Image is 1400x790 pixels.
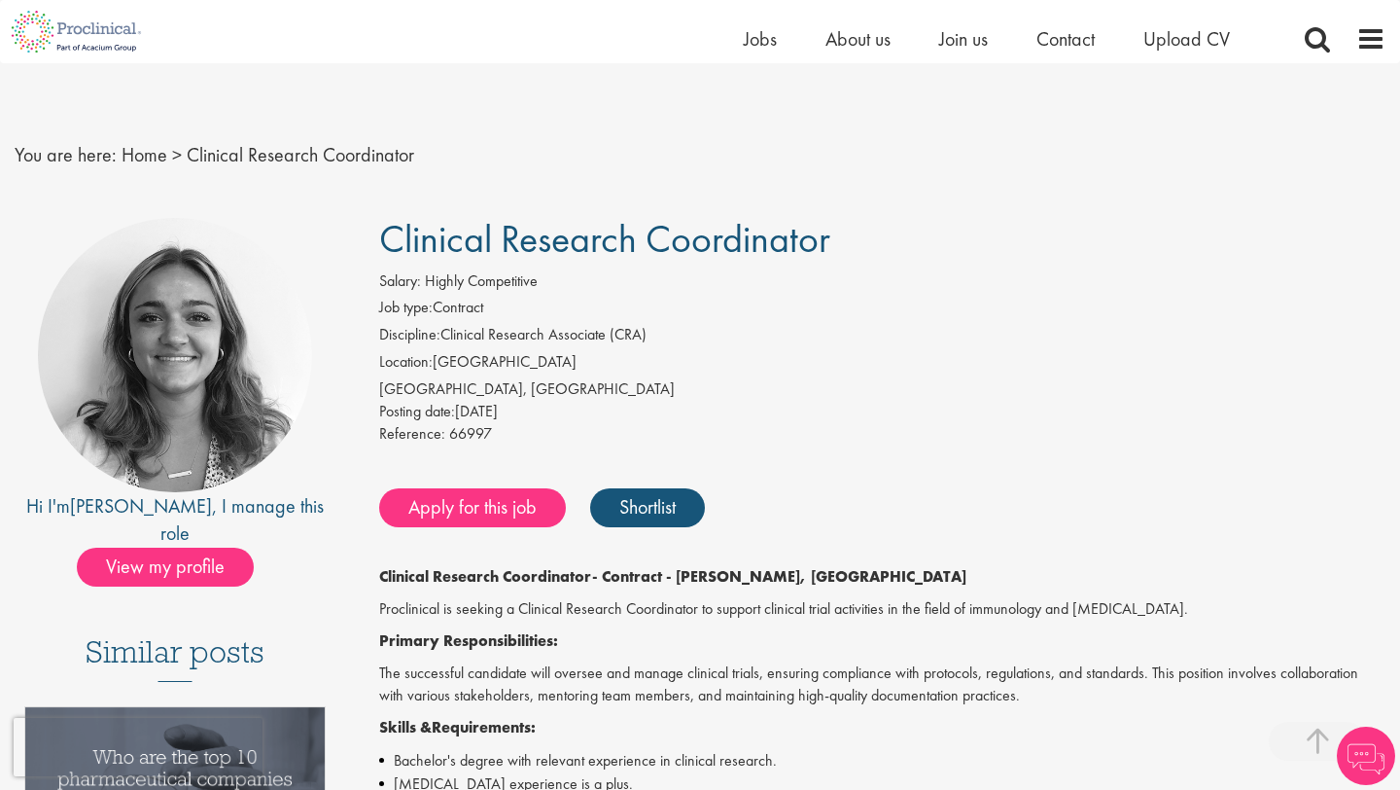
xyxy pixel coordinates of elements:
[379,401,455,421] span: Posting date:
[379,663,1385,707] p: The successful candidate will oversee and manage clinical trials, ensuring compliance with protoc...
[1036,26,1095,52] a: Contact
[432,717,536,737] strong: Requirements:
[379,423,445,446] label: Reference:
[425,270,538,291] span: Highly Competitive
[1143,26,1230,52] a: Upload CV
[15,142,117,167] span: You are here:
[1337,727,1395,785] img: Chatbot
[379,488,566,527] a: Apply for this job
[592,566,966,587] strong: - Contract - [PERSON_NAME], [GEOGRAPHIC_DATA]
[38,218,312,492] img: imeage of recruiter Jackie Cerchio
[77,548,254,587] span: View my profile
[379,401,1385,423] div: [DATE]
[590,488,705,527] a: Shortlist
[379,324,440,346] label: Discipline:
[449,423,492,444] span: 66997
[14,718,262,776] iframe: reCAPTCHA
[825,26,891,52] a: About us
[70,493,212,519] a: [PERSON_NAME]
[172,142,182,167] span: >
[15,492,335,548] div: Hi I'm , I manage this role
[379,566,592,587] strong: Clinical Research Coordinator
[379,270,421,293] label: Salary:
[379,630,558,651] strong: Primary Responsibilities:
[122,142,167,167] a: breadcrumb link
[77,552,273,577] a: View my profile
[379,297,433,319] label: Job type:
[379,378,1385,401] div: [GEOGRAPHIC_DATA], [GEOGRAPHIC_DATA]
[187,142,414,167] span: Clinical Research Coordinator
[86,635,264,682] h3: Similar posts
[379,214,830,264] span: Clinical Research Coordinator
[379,324,1385,351] li: Clinical Research Associate (CRA)
[379,598,1385,621] p: Proclinical is seeking a Clinical Research Coordinator to support clinical trial activities in th...
[379,351,433,374] label: Location:
[379,297,1385,324] li: Contract
[379,351,1385,378] li: [GEOGRAPHIC_DATA]
[379,717,432,737] strong: Skills &
[939,26,988,52] a: Join us
[744,26,777,52] a: Jobs
[379,749,1385,772] li: Bachelor's degree with relevant experience in clinical research.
